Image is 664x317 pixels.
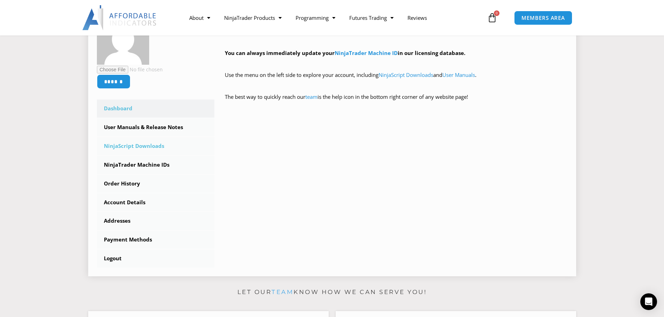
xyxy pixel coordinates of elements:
a: team [305,93,318,100]
a: About [182,10,217,26]
div: Hey ! Welcome to the Members Area. Thank you for being a valuable customer! [225,15,567,112]
a: Futures Trading [342,10,400,26]
p: Use the menu on the left side to explore your account, including and . [225,70,567,90]
a: Payment Methods [97,231,215,249]
a: Order History [97,175,215,193]
img: cf46c6ab8cab6f4c1a60ce64f3e2cc647fe0677a2b66e0c0d985426fe07bd41e [97,13,149,65]
a: Dashboard [97,100,215,118]
a: Reviews [400,10,434,26]
a: Account Details [97,193,215,212]
p: The best way to quickly reach our is the help icon in the bottom right corner of any website page! [225,92,567,112]
nav: Menu [182,10,486,26]
a: NinjaScript Downloads [97,137,215,155]
strong: You can always immediately update your in our licensing database. [225,49,465,56]
div: Open Intercom Messenger [640,293,657,310]
a: User Manuals [442,71,475,78]
nav: Account pages [97,100,215,268]
a: team [272,288,293,295]
a: 0 [477,8,507,28]
span: 0 [494,10,499,16]
img: LogoAI | Affordable Indicators – NinjaTrader [82,5,157,30]
a: User Manuals & Release Notes [97,118,215,136]
a: Logout [97,249,215,268]
a: NinjaScript Downloads [379,71,433,78]
a: MEMBERS AREA [514,11,572,25]
a: NinjaTrader Machine IDs [97,156,215,174]
a: NinjaTrader Machine ID [335,49,398,56]
a: Programming [289,10,342,26]
a: Addresses [97,212,215,230]
p: Let our know how we can serve you! [88,287,576,298]
a: NinjaTrader Products [217,10,289,26]
span: MEMBERS AREA [521,15,565,21]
